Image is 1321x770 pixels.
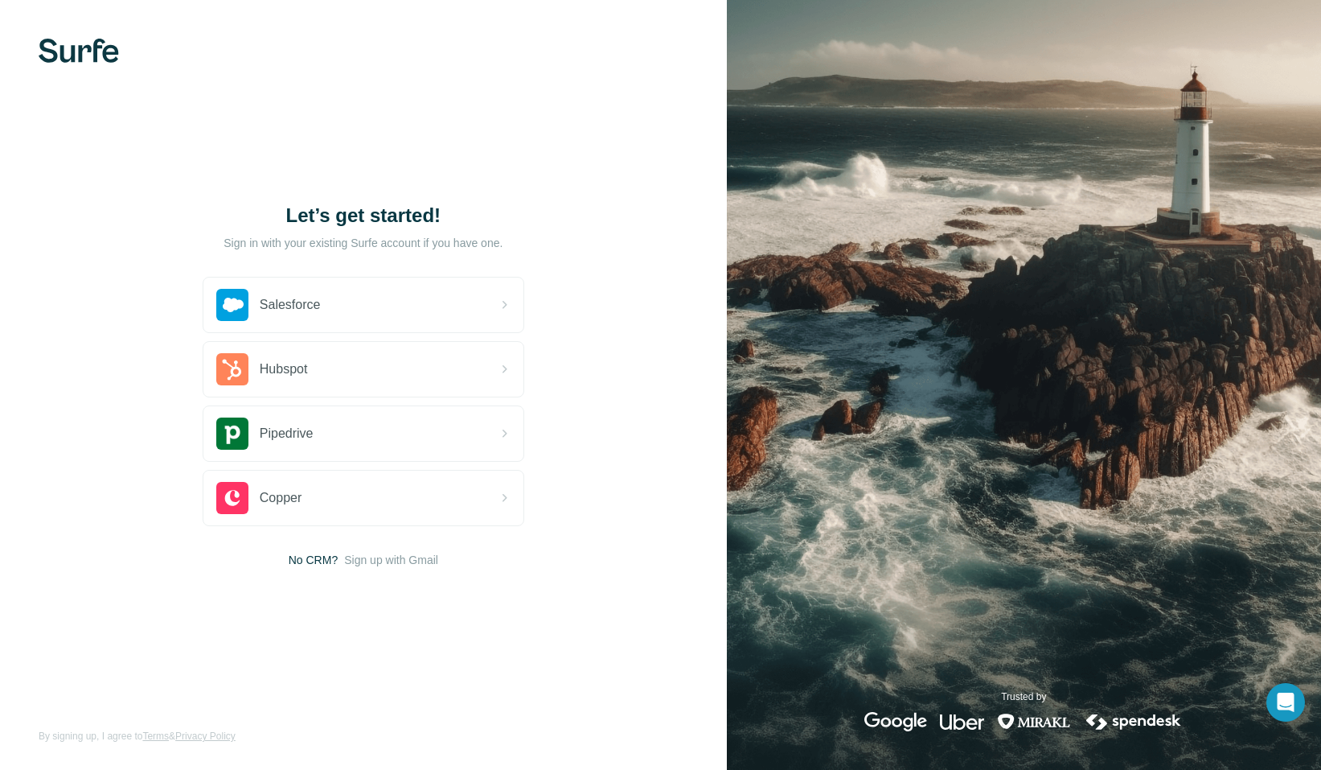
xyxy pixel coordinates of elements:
img: google's logo [864,712,927,731]
img: Surfe's logo [39,39,119,63]
img: hubspot's logo [216,353,248,385]
span: By signing up, I agree to & [39,729,236,743]
p: Trusted by [1001,690,1046,704]
h1: Let’s get started! [203,203,524,229]
img: copper's logo [216,482,248,514]
div: Open Intercom Messenger [1266,683,1305,722]
button: Sign up with Gmail [344,552,438,568]
a: Privacy Policy [175,731,236,742]
p: Sign in with your existing Surfe account if you have one. [224,235,503,251]
span: Salesforce [260,295,321,315]
span: Pipedrive [260,424,314,443]
img: salesforce's logo [216,289,248,321]
span: Hubspot [260,360,308,379]
img: uber's logo [940,712,984,731]
span: No CRM? [289,552,338,568]
a: Terms [142,731,169,742]
img: spendesk's logo [1084,712,1184,731]
img: pipedrive's logo [216,418,248,450]
img: mirakl's logo [997,712,1071,731]
span: Copper [260,488,302,508]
